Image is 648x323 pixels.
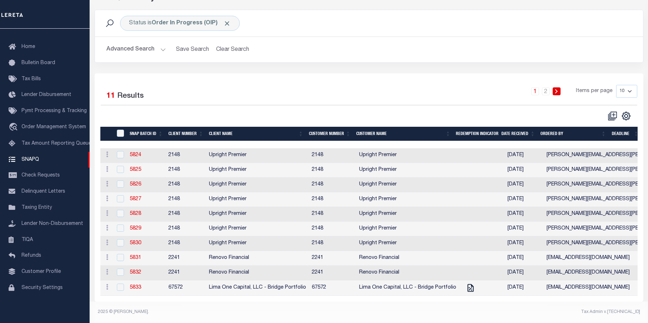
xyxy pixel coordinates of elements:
[22,92,71,97] span: Lender Disbursement
[22,125,86,130] span: Order Management System
[374,309,640,315] div: Tax Admin v.[TECHNICAL_ID]
[309,236,356,251] td: 2148
[309,251,356,266] td: 2241
[538,127,609,141] th: Ordered By: activate to sort column ascending
[22,157,39,162] span: SNAPQ
[130,285,141,290] a: 5833
[22,44,35,49] span: Home
[505,163,544,178] td: [DATE]
[356,178,459,192] td: Upright Premier
[22,205,52,210] span: Taxing Entity
[206,251,309,266] td: Renovo Financial
[130,241,141,246] a: 5830
[22,141,91,146] span: Tax Amount Reporting Queue
[309,207,356,222] td: 2148
[206,192,309,207] td: Upright Premier
[166,251,206,266] td: 2241
[166,127,206,141] th: Client Number: activate to sort column ascending
[22,253,41,258] span: Refunds
[130,270,141,275] a: 5832
[213,43,252,57] button: Clear Search
[223,20,231,27] span: Click to Remove
[309,178,356,192] td: 2148
[9,123,20,132] i: travel_explore
[353,127,453,141] th: Customer Name: activate to sort column ascending
[206,266,309,280] td: Renovo Financial
[22,109,87,114] span: Pymt Processing & Tracking
[206,222,309,236] td: Upright Premier
[206,127,306,141] th: Client Name: activate to sort column ascending
[22,269,61,274] span: Customer Profile
[505,251,544,266] td: [DATE]
[206,236,309,251] td: Upright Premier
[166,192,206,207] td: 2148
[505,266,544,280] td: [DATE]
[166,222,206,236] td: 2148
[22,237,33,242] span: TIQA
[609,127,642,141] th: Deadline: activate to sort column ascending
[499,127,538,141] th: Date Received: activate to sort column ascending
[130,211,141,216] a: 5828
[130,153,141,158] a: 5824
[166,148,206,163] td: 2148
[206,148,309,163] td: Upright Premier
[166,236,206,251] td: 2148
[206,163,309,178] td: Upright Premier
[130,255,141,260] a: 5831
[505,192,544,207] td: [DATE]
[22,77,41,82] span: Tax Bills
[505,148,544,163] td: [DATE]
[356,163,459,178] td: Upright Premier
[130,167,141,172] a: 5825
[356,207,459,222] td: Upright Premier
[130,182,141,187] a: 5826
[22,189,65,194] span: Delinquent Letters
[112,127,127,141] th: SNAPBatchId
[120,16,240,31] div: Status is
[166,178,206,192] td: 2148
[505,207,544,222] td: [DATE]
[92,309,369,315] div: 2025 © [PERSON_NAME].
[166,163,206,178] td: 2148
[309,222,356,236] td: 2148
[117,91,144,102] label: Results
[127,127,166,141] th: SNAP BATCH ID: activate to sort column ascending
[22,173,60,178] span: Check Requests
[505,222,544,236] td: [DATE]
[152,20,231,26] b: Order In Progress (OIP)
[206,280,309,296] td: Lima One Capital, LLC - Bridge Portfolio
[542,87,550,95] a: 2
[531,87,539,95] a: 1
[356,192,459,207] td: Upright Premier
[166,266,206,280] td: 2241
[106,92,115,100] span: 11
[22,61,55,66] span: Bulletin Board
[576,87,613,95] span: Items per page
[206,207,309,222] td: Upright Premier
[22,285,63,290] span: Security Settings
[505,236,544,251] td: [DATE]
[130,226,141,231] a: 5829
[356,266,459,280] td: Renovo Financial
[505,280,544,296] td: [DATE]
[505,178,544,192] td: [DATE]
[166,207,206,222] td: 2148
[106,43,166,57] button: Advanced Search
[206,178,309,192] td: Upright Premier
[309,280,356,296] td: 67572
[309,266,356,280] td: 2241
[309,148,356,163] td: 2148
[172,43,213,57] button: Save Search
[356,280,459,296] td: Lima One Capital, LLC - Bridge Portfolio
[356,236,459,251] td: Upright Premier
[309,163,356,178] td: 2148
[356,251,459,266] td: Renovo Financial
[22,221,83,226] span: Lender Non-Disbursement
[453,127,499,141] th: Redemption Indicator
[356,222,459,236] td: Upright Premier
[166,280,206,296] td: 67572
[130,197,141,202] a: 5827
[465,285,476,290] a: Tax Cert Requested
[306,127,353,141] th: Customer Number: activate to sort column ascending
[309,192,356,207] td: 2148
